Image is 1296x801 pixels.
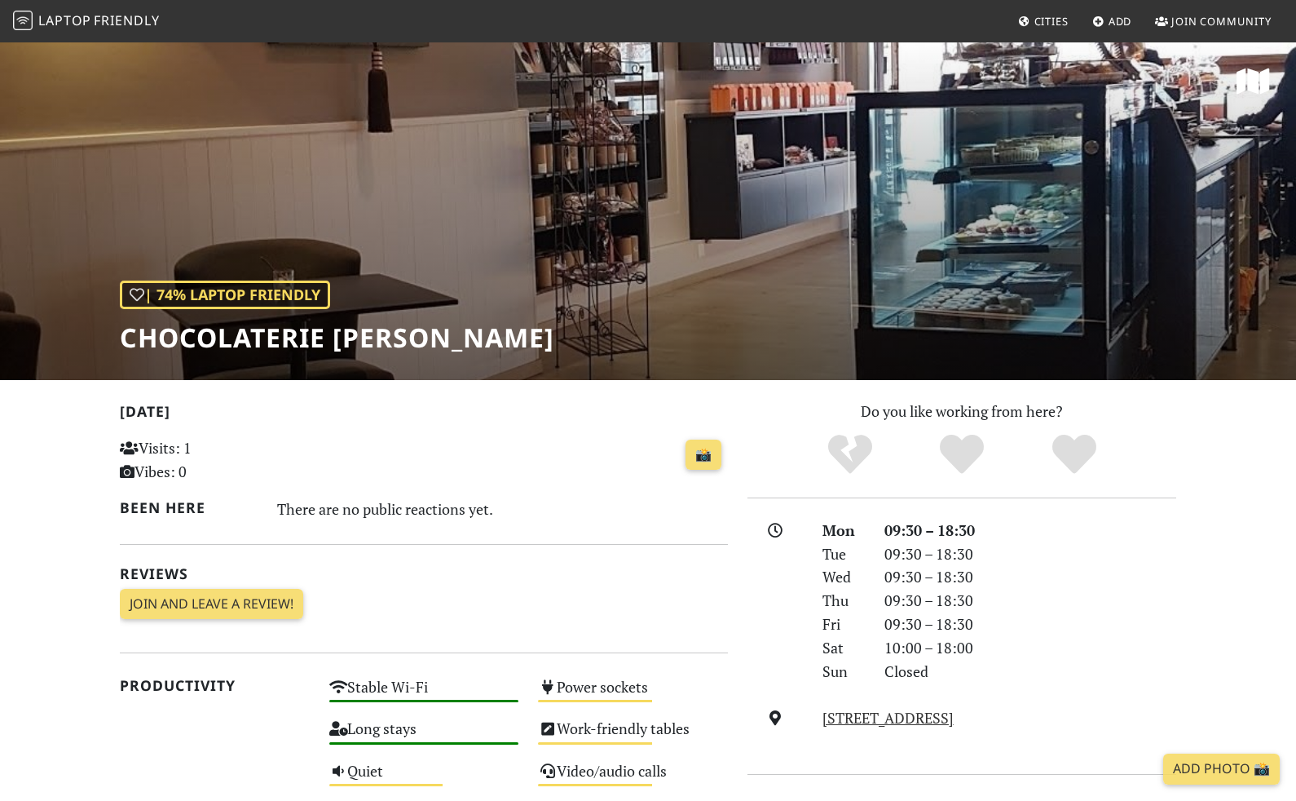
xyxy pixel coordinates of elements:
[813,660,875,684] div: Sun
[1034,14,1069,29] span: Cities
[813,519,875,542] div: Mon
[320,715,529,757] div: Long stays
[120,281,330,309] div: | 74% Laptop Friendly
[13,7,160,36] a: LaptopFriendly LaptopFriendly
[875,636,1186,660] div: 10:00 – 18:00
[320,674,529,715] div: Stable Wi-Fi
[120,499,258,516] h2: Been here
[1163,754,1280,785] a: Add Photo 📸
[813,636,875,660] div: Sat
[1086,7,1139,36] a: Add
[813,565,875,589] div: Wed
[747,400,1176,423] p: Do you like working from here?
[120,565,728,582] h2: Reviews
[1148,7,1278,36] a: Join Community
[1171,14,1272,29] span: Join Community
[94,11,159,29] span: Friendly
[875,542,1186,566] div: 09:30 – 18:30
[875,613,1186,636] div: 09:30 – 18:30
[875,660,1186,684] div: Closed
[1018,432,1131,477] div: Definitely!
[875,565,1186,589] div: 09:30 – 18:30
[685,440,721,471] a: 📸
[875,589,1186,613] div: 09:30 – 18:30
[120,589,303,620] a: Join and leave a review!
[320,758,529,799] div: Quiet
[813,542,875,566] div: Tue
[120,322,554,353] h1: Chocolaterie [PERSON_NAME]
[1109,14,1132,29] span: Add
[120,436,310,484] p: Visits: 1 Vibes: 0
[906,432,1018,477] div: Yes
[528,758,738,799] div: Video/audio calls
[528,715,738,757] div: Work-friendly tables
[13,11,33,30] img: LaptopFriendly
[1012,7,1075,36] a: Cities
[822,708,954,728] a: [STREET_ADDRESS]
[38,11,91,29] span: Laptop
[528,674,738,715] div: Power sockets
[875,519,1186,542] div: 09:30 – 18:30
[120,403,728,427] h2: [DATE]
[813,613,875,636] div: Fri
[277,496,729,522] div: There are no public reactions yet.
[794,432,906,477] div: No
[120,677,310,694] h2: Productivity
[813,589,875,613] div: Thu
